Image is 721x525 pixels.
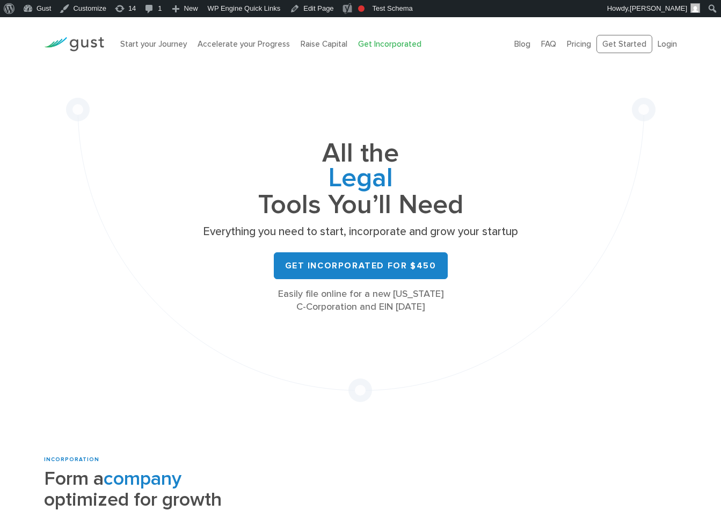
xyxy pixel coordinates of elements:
[44,468,298,510] h2: Form a optimized for growth
[630,4,687,12] span: [PERSON_NAME]
[358,39,421,49] a: Get Incorporated
[301,39,347,49] a: Raise Capital
[596,35,652,54] a: Get Started
[104,467,181,490] span: company
[514,39,530,49] a: Blog
[200,288,522,313] div: Easily file online for a new [US_STATE] C-Corporation and EIN [DATE]
[198,39,290,49] a: Accelerate your Progress
[358,5,365,12] div: Needs improvement
[44,456,298,464] div: INCORPORATION
[200,224,522,239] p: Everything you need to start, incorporate and grow your startup
[200,141,522,217] h1: All the Tools You’ll Need
[120,39,187,49] a: Start your Journey
[567,39,591,49] a: Pricing
[658,39,677,49] a: Login
[541,39,556,49] a: FAQ
[200,166,522,193] span: Legal
[274,252,448,279] a: Get Incorporated for $450
[44,37,104,52] img: Gust Logo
